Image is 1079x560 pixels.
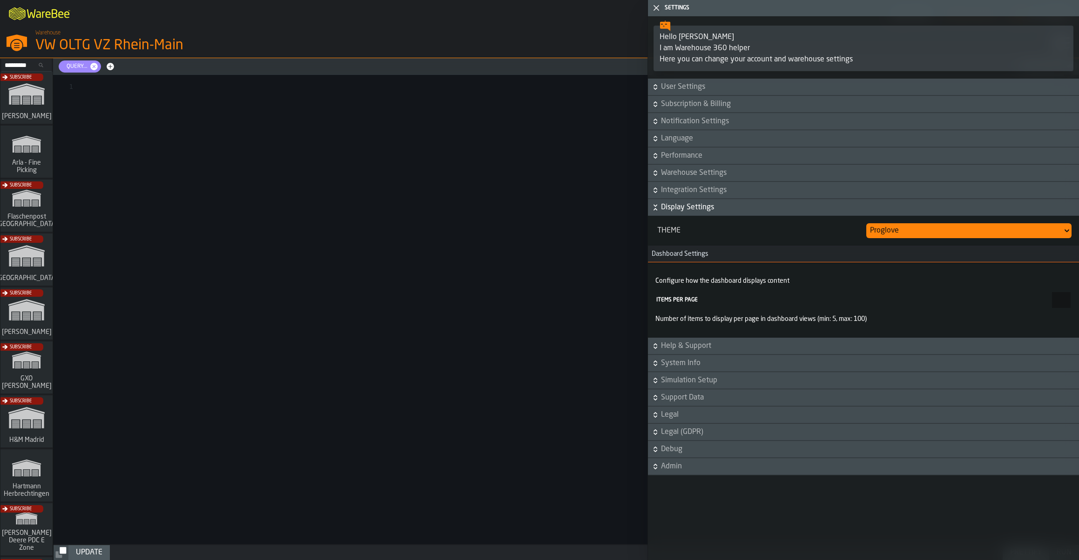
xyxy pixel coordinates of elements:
span: Hartmann Herbrechtingen [2,483,51,498]
a: link-to-/wh/i/72fe6713-8242-4c3c-8adf-5d67388ea6d5/simulations [0,72,53,126]
span: Subscribe [10,345,32,350]
a: link-to-/wh/i/48cbecf7-1ea2-4bc9-a439-03d5b66e1a58/simulations [0,126,53,180]
span: Subscribe [10,507,32,512]
button: button- [54,545,68,560]
span: Subscribe [10,237,32,242]
a: link-to-/wh/i/1653e8cc-126b-480f-9c47-e01e76aa4a88/simulations [0,287,53,341]
button: button-Update [68,545,110,560]
span: Warehouse [35,30,61,36]
span: Subscribe [10,399,32,404]
span: Subscribe [10,291,32,296]
span: Remove tag [89,62,99,71]
a: link-to-/wh/i/baca6aa3-d1fc-43c0-a604-2a1c9d5db74d/simulations [0,341,53,395]
a: link-to-/wh/i/0438fb8c-4a97-4a5b-bcc6-2889b6922db0/simulations [0,395,53,449]
a: link-to-/wh/i/f0a6b354-7883-413a-84ff-a65eb9c31f03/simulations [0,449,53,503]
div: 1 [54,82,73,91]
span: Query... [61,63,89,70]
a: link-to-/wh/i/a0d9589e-ccad-4b62-b3a5-e9442830ef7e/simulations [0,180,53,233]
div: VW OLTG VZ Rhein-Main [35,37,287,54]
a: link-to-/wh/i/9d85c013-26f4-4c06-9c7d-6d35b33af13a/simulations [0,503,53,557]
div: Update [72,547,106,558]
button: button- [53,58,1079,75]
span: Subscribe [10,183,32,188]
span: Subscribe [10,75,32,80]
span: Arla - Fine Picking [4,159,49,174]
a: link-to-/wh/i/b5402f52-ce28-4f27-b3d4-5c6d76174849/simulations [0,233,53,287]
